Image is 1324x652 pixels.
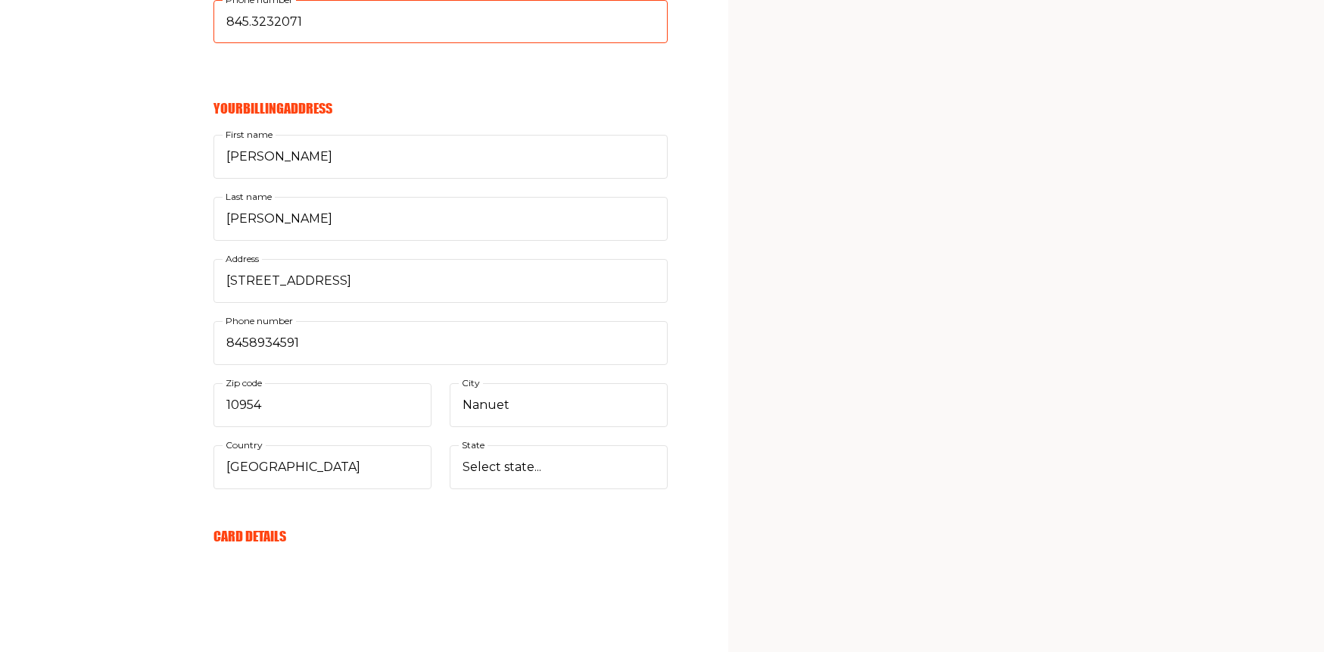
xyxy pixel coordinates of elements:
label: Last name [223,189,275,205]
select: State [450,445,668,489]
label: Zip code [223,375,265,392]
label: Address [223,251,262,267]
select: Country [213,445,431,489]
input: Zip code [213,383,431,427]
input: City [450,383,668,427]
input: Phone number [213,321,668,365]
input: Address [213,259,668,303]
h6: Your Billing Address [213,100,668,117]
input: First name [213,135,668,179]
label: City [459,375,483,392]
h6: Card Details [213,528,668,544]
input: Last name [213,197,668,241]
label: State [459,436,488,453]
label: Phone number [223,313,296,329]
label: First name [223,126,276,143]
label: Country [223,436,266,453]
